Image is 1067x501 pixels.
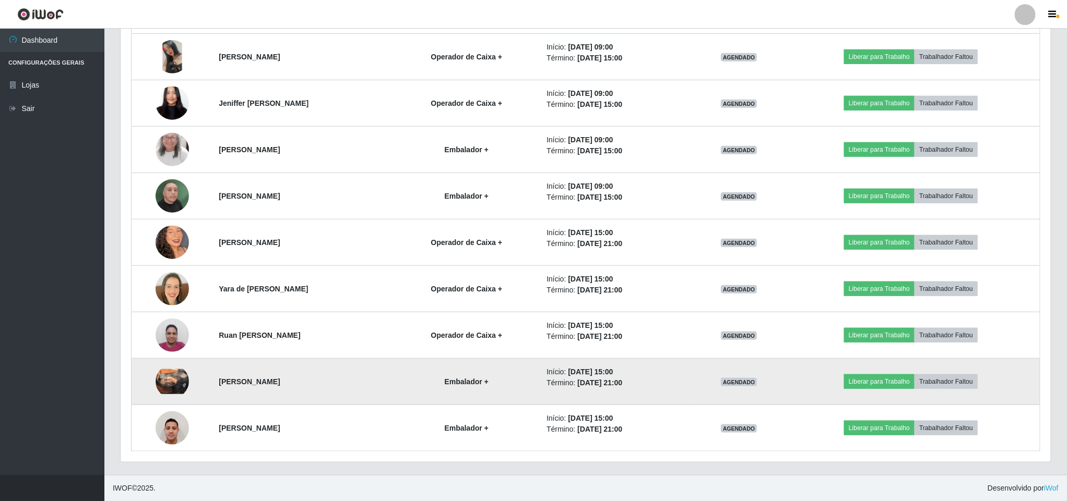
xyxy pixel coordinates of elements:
time: [DATE] 21:00 [577,425,622,433]
time: [DATE] 09:00 [568,182,613,190]
span: AGENDADO [721,239,757,247]
li: Término: [547,53,690,64]
span: AGENDADO [721,332,757,340]
strong: [PERSON_NAME] [219,238,280,247]
time: [DATE] 15:00 [568,414,613,422]
img: 1739354918171.jpeg [156,114,189,186]
button: Trabalhador Faltou [915,374,978,389]
li: Término: [547,424,690,435]
time: [DATE] 09:00 [568,89,613,97]
button: Liberar para Trabalho [844,50,915,64]
strong: [PERSON_NAME] [219,145,280,154]
strong: Operador de Caixa + [431,238,503,247]
button: Liberar para Trabalho [844,374,915,389]
strong: Embalador + [445,145,489,154]
li: Término: [547,145,690,156]
button: Liberar para Trabalho [844,235,915,250]
li: Término: [547,285,690,296]
strong: Operador de Caixa + [431,331,503,339]
time: [DATE] 21:00 [577,239,622,248]
strong: [PERSON_NAME] [219,424,280,432]
span: AGENDADO [721,424,757,433]
img: 1741788345526.jpeg [156,166,189,226]
span: AGENDADO [721,192,757,201]
button: Liberar para Trabalho [844,189,915,203]
img: 1749045235898.jpeg [156,406,189,450]
span: AGENDADO [721,100,757,108]
span: © 2025 . [113,483,156,494]
span: IWOF [113,484,132,492]
button: Trabalhador Faltou [915,96,978,111]
time: [DATE] 15:00 [577,100,622,108]
strong: [PERSON_NAME] [219,53,280,61]
li: Término: [547,331,690,342]
li: Início: [547,181,690,192]
img: 1730588148505.jpeg [156,40,189,74]
button: Liberar para Trabalho [844,142,915,157]
strong: Operador de Caixa + [431,53,503,61]
button: Trabalhador Faltou [915,235,978,250]
time: [DATE] 15:00 [568,368,613,376]
span: AGENDADO [721,285,757,294]
li: Término: [547,99,690,110]
li: Término: [547,192,690,203]
li: Início: [547,227,690,238]
time: [DATE] 15:00 [577,54,622,62]
img: 1724686435024.jpeg [156,67,189,140]
strong: Embalador + [445,377,489,386]
time: [DATE] 15:00 [577,193,622,201]
button: Trabalhador Faltou [915,421,978,435]
a: iWof [1044,484,1059,492]
strong: Operador de Caixa + [431,285,503,293]
img: 1744410048940.jpeg [156,313,189,357]
li: Início: [547,366,690,377]
strong: Operador de Caixa + [431,99,503,107]
button: Trabalhador Faltou [915,142,978,157]
strong: Jeniffer [PERSON_NAME] [219,99,309,107]
span: AGENDADO [721,146,757,154]
li: Início: [547,42,690,53]
button: Liberar para Trabalho [844,282,915,296]
button: Trabalhador Faltou [915,282,978,296]
li: Início: [547,320,690,331]
button: Liberar para Trabalho [844,421,915,435]
li: Início: [547,274,690,285]
span: AGENDADO [721,378,757,386]
strong: Ruan [PERSON_NAME] [219,331,300,339]
time: [DATE] 15:00 [577,146,622,155]
time: [DATE] 15:00 [568,275,613,283]
time: [DATE] 09:00 [568,136,613,144]
button: Liberar para Trabalho [844,96,915,111]
img: 1702821101734.jpeg [156,213,189,272]
time: [DATE] 15:00 [568,321,613,329]
strong: [PERSON_NAME] [219,377,280,386]
li: Início: [547,88,690,99]
li: Início: [547,413,690,424]
img: CoreUI Logo [17,8,64,21]
time: [DATE] 21:00 [577,378,622,387]
time: [DATE] 15:00 [568,228,613,237]
time: [DATE] 21:00 [577,286,622,294]
li: Término: [547,238,690,249]
time: [DATE] 09:00 [568,43,613,51]
button: Trabalhador Faltou [915,328,978,343]
strong: Embalador + [445,424,489,432]
button: Liberar para Trabalho [844,328,915,343]
button: Trabalhador Faltou [915,50,978,64]
li: Término: [547,377,690,388]
span: Desenvolvido por [988,483,1059,494]
time: [DATE] 21:00 [577,332,622,340]
strong: Embalador + [445,192,489,200]
span: AGENDADO [721,53,757,62]
strong: [PERSON_NAME] [219,192,280,200]
img: 1722257626292.jpeg [156,369,189,394]
button: Trabalhador Faltou [915,189,978,203]
img: 1738991398512.jpeg [156,272,189,306]
strong: Yara de [PERSON_NAME] [219,285,308,293]
li: Início: [547,135,690,145]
